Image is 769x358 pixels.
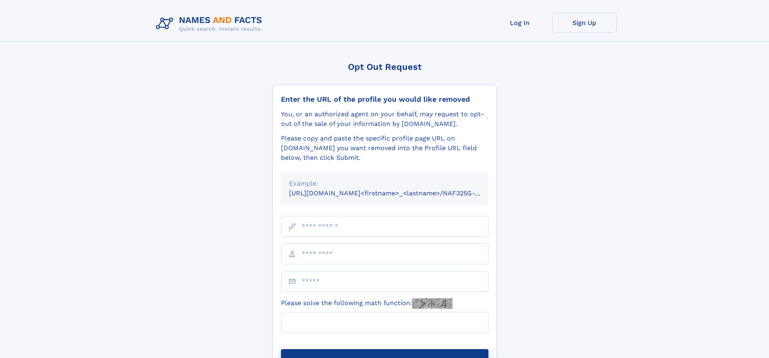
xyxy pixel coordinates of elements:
[289,189,504,197] small: [URL][DOMAIN_NAME]<firstname>_<lastname>/NAF325G-xxxxxxxx
[281,95,488,104] div: Enter the URL of the profile you would like removed
[552,13,617,33] a: Sign Up
[153,13,269,35] img: Logo Names and Facts
[289,179,480,188] div: Example:
[281,109,488,129] div: You, or an authorized agent on your behalf, may request to opt-out of the sale of your informatio...
[488,13,552,33] a: Log In
[281,134,488,163] div: Please copy and paste the specific profile page URL on [DOMAIN_NAME] you want removed into the Pr...
[281,298,453,309] label: Please solve the following math function:
[272,62,497,72] div: Opt Out Request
